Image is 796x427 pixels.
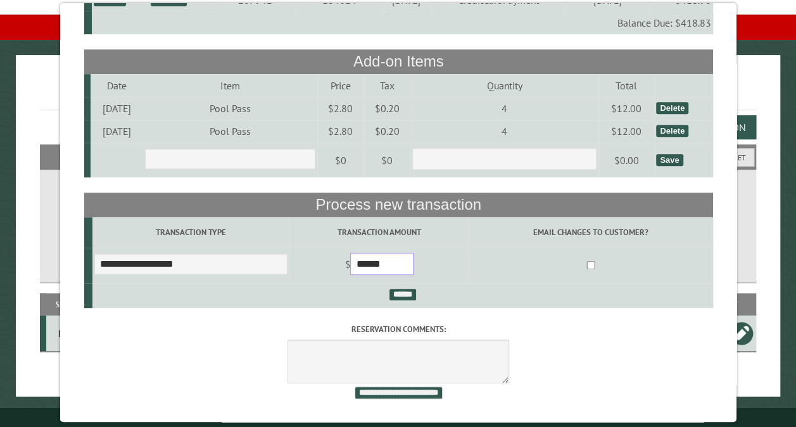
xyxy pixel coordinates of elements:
[84,323,712,335] label: Reservation comments:
[289,248,469,283] td: $
[91,11,712,34] td: Balance Due: $418.83
[90,97,142,120] td: [DATE]
[598,120,654,143] td: $12.00
[317,143,363,178] td: $0
[598,143,654,178] td: $0.00
[410,97,598,120] td: 4
[598,74,654,97] td: Total
[51,327,77,340] div: B3
[363,143,410,178] td: $0
[317,74,363,97] td: Price
[84,49,712,73] th: Add-on Items
[90,74,142,97] td: Date
[471,226,711,238] label: Email changes to customer?
[363,97,410,120] td: $0.20
[655,125,688,137] div: Delete
[363,74,410,97] td: Tax
[84,193,712,217] th: Process new transaction
[291,226,467,238] label: Transaction Amount
[142,97,317,120] td: Pool Pass
[40,75,756,110] h1: Reservations
[90,120,142,143] td: [DATE]
[598,97,654,120] td: $12.00
[317,97,363,120] td: $2.80
[363,120,410,143] td: $0.20
[410,120,598,143] td: 4
[317,120,363,143] td: $2.80
[46,293,79,315] th: Site
[40,144,756,169] h2: Filters
[655,102,688,114] div: Delete
[655,154,682,166] div: Save
[142,74,317,97] td: Item
[142,120,317,143] td: Pool Pass
[94,226,287,238] label: Transaction Type
[410,74,598,97] td: Quantity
